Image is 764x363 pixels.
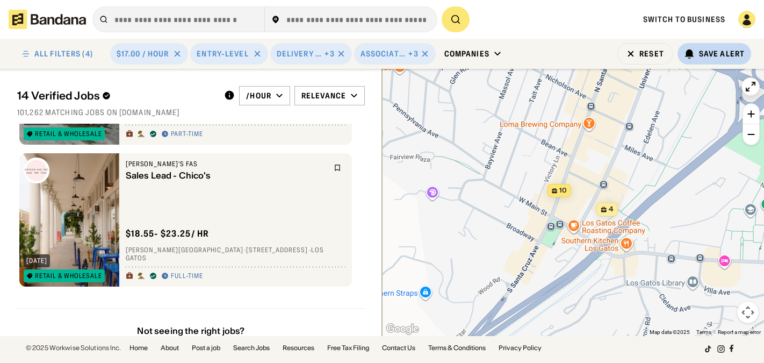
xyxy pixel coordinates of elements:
[325,49,334,59] div: +3
[283,345,314,351] a: Resources
[17,108,365,117] div: 101,262 matching jobs on [DOMAIN_NAME]
[643,15,725,24] a: Switch to Business
[499,345,542,351] a: Privacy Policy
[26,258,47,264] div: [DATE]
[737,302,759,323] button: Map camera controls
[408,49,418,59] div: +3
[361,49,407,59] div: Associate's Degree
[277,49,323,59] div: Delivery & Transportation
[126,170,327,181] div: Sales Lead - Chico's
[126,246,345,262] div: [PERSON_NAME][GEOGRAPHIC_DATA] · [STREET_ADDRESS] · Los Gatos
[197,49,248,59] div: Entry-Level
[327,345,369,351] a: Free Tax Filing
[117,49,169,59] div: $17.00 / hour
[385,322,420,336] img: Google
[24,158,49,183] img: Chico's FAS logo
[718,329,761,335] a: Report a map error
[385,322,420,336] a: Open this area in Google Maps (opens a new window)
[171,272,204,281] div: Full-time
[34,50,93,58] div: ALL FILTERS (4)
[382,345,415,351] a: Contact Us
[444,49,489,59] div: Companies
[233,345,270,351] a: Search Jobs
[17,124,365,336] div: grid
[428,345,486,351] a: Terms & Conditions
[301,91,346,101] div: Relevance
[126,160,327,168] div: [PERSON_NAME]'s FAS
[559,186,567,195] span: 10
[35,273,102,279] div: Retail & Wholesale
[650,329,690,335] span: Map data ©2025
[97,326,286,336] div: Not seeing the right jobs?
[192,345,220,351] a: Post a job
[699,49,745,59] div: Save Alert
[246,91,271,101] div: /hour
[639,50,664,58] div: Reset
[161,345,179,351] a: About
[17,89,215,102] div: 14 Verified Jobs
[35,131,102,137] div: Retail & Wholesale
[609,204,613,214] span: 4
[171,130,204,139] div: Part-time
[26,345,121,351] div: © 2025 Workwise Solutions Inc.
[126,228,210,239] div: $ 18.55 - $23.25 / hr
[696,329,711,335] a: Terms (opens in new tab)
[129,345,148,351] a: Home
[9,10,86,29] img: Bandana logotype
